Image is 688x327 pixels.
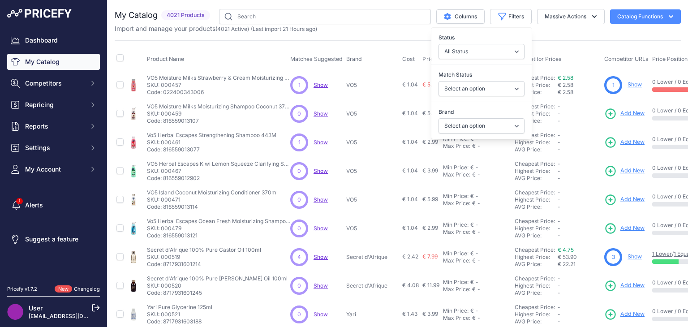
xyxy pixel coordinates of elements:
[314,168,328,174] span: Show
[402,138,418,145] span: € 1.04
[558,218,560,224] span: -
[515,254,558,261] div: Highest Price:
[476,286,480,293] div: -
[7,32,100,275] nav: Sidebar
[604,165,645,177] a: Add New
[612,81,615,89] span: 1
[115,9,158,22] h2: My Catalog
[604,308,645,321] a: Add New
[470,193,474,200] div: €
[515,282,558,289] div: Highest Price:
[515,168,558,175] div: Highest Price:
[472,257,476,264] div: €
[147,232,290,239] p: Code: 816559013121
[515,89,558,96] div: AVG Price:
[7,75,100,91] button: Competitors
[558,282,560,289] span: -
[297,110,301,118] span: 0
[443,200,470,207] div: Max Price:
[472,228,476,236] div: €
[7,285,37,293] div: Pricefy v1.7.2
[147,139,278,146] p: SKU: 000461
[652,250,672,257] a: 1 Lower
[620,195,645,204] span: Add New
[402,310,417,317] span: € 1.43
[620,281,645,290] span: Add New
[422,81,438,88] span: € 5.99
[515,132,555,138] a: Cheapest Price:
[558,261,601,268] div: € 22.21
[346,254,399,261] p: Secret d'Afrique
[443,314,470,322] div: Max Price:
[402,167,418,174] span: € 1.04
[472,200,476,207] div: €
[402,224,418,231] span: € 1.04
[74,286,100,292] a: Changelog
[439,33,525,42] label: Status
[161,10,210,21] span: 4021 Products
[422,224,438,231] span: € 2.99
[147,254,261,261] p: SKU: 000519
[346,196,399,203] p: VO5
[147,289,288,297] p: Code: 8717931601245
[7,140,100,156] button: Settings
[422,56,439,63] button: Price
[558,89,601,96] div: € 2.58
[147,225,290,232] p: SKU: 000479
[515,261,558,268] div: AVG Price:
[217,26,247,32] a: 4021 Active
[314,139,328,146] span: Show
[314,282,328,289] a: Show
[515,139,558,146] div: Highest Price:
[297,167,301,175] span: 0
[7,197,100,213] a: Alerts
[346,225,399,232] p: VO5
[402,196,418,202] span: € 1.04
[476,257,480,264] div: -
[147,203,278,211] p: Code: 816559013114
[314,110,328,117] a: Show
[558,189,560,196] span: -
[515,74,555,81] a: Cheapest Price:
[558,168,560,174] span: -
[422,196,438,202] span: € 5.99
[628,253,642,260] a: Show
[558,225,560,232] span: -
[29,313,122,319] a: [EMAIL_ADDRESS][DOMAIN_NAME]
[402,253,418,260] span: € 2.42
[147,82,290,89] p: SKU: 000457
[147,56,184,62] span: Product Name
[470,279,474,286] div: €
[147,275,288,282] p: Secret d'Afrique 100% Pure [PERSON_NAME] Oil 100ml
[422,167,438,174] span: € 3.99
[537,9,605,24] button: Massive Actions
[402,282,419,288] span: € 4.08
[422,282,439,288] span: € 11.99
[558,139,560,146] span: -
[443,142,470,150] div: Max Price:
[628,81,642,88] a: Show
[7,9,72,18] img: Pricefy Logo
[515,289,558,297] div: AVG Price:
[620,310,645,318] span: Add New
[25,100,84,109] span: Repricing
[474,193,478,200] div: -
[147,132,278,139] p: Vo5 Herbal Escapes Strengthening Shampoo 443Ml
[515,275,555,282] a: Cheapest Price:
[402,81,418,88] span: € 1.04
[115,24,317,33] p: Import and manage your products
[147,74,290,82] p: VO5 Moisture Milks Strawberry & Cream Moisturizing Shampoo 443ml
[470,307,474,314] div: €
[515,103,555,110] a: Cheapest Price:
[147,175,290,182] p: Code: 816559012902
[443,250,469,257] div: Min Price:
[470,221,474,228] div: €
[476,228,480,236] div: -
[147,89,290,96] p: Code: 022400343006
[515,246,555,253] a: Cheapest Price:
[147,304,212,311] p: Yari Pure Glycerine 125ml
[558,175,560,181] span: -
[314,82,328,88] span: Show
[29,304,43,312] a: User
